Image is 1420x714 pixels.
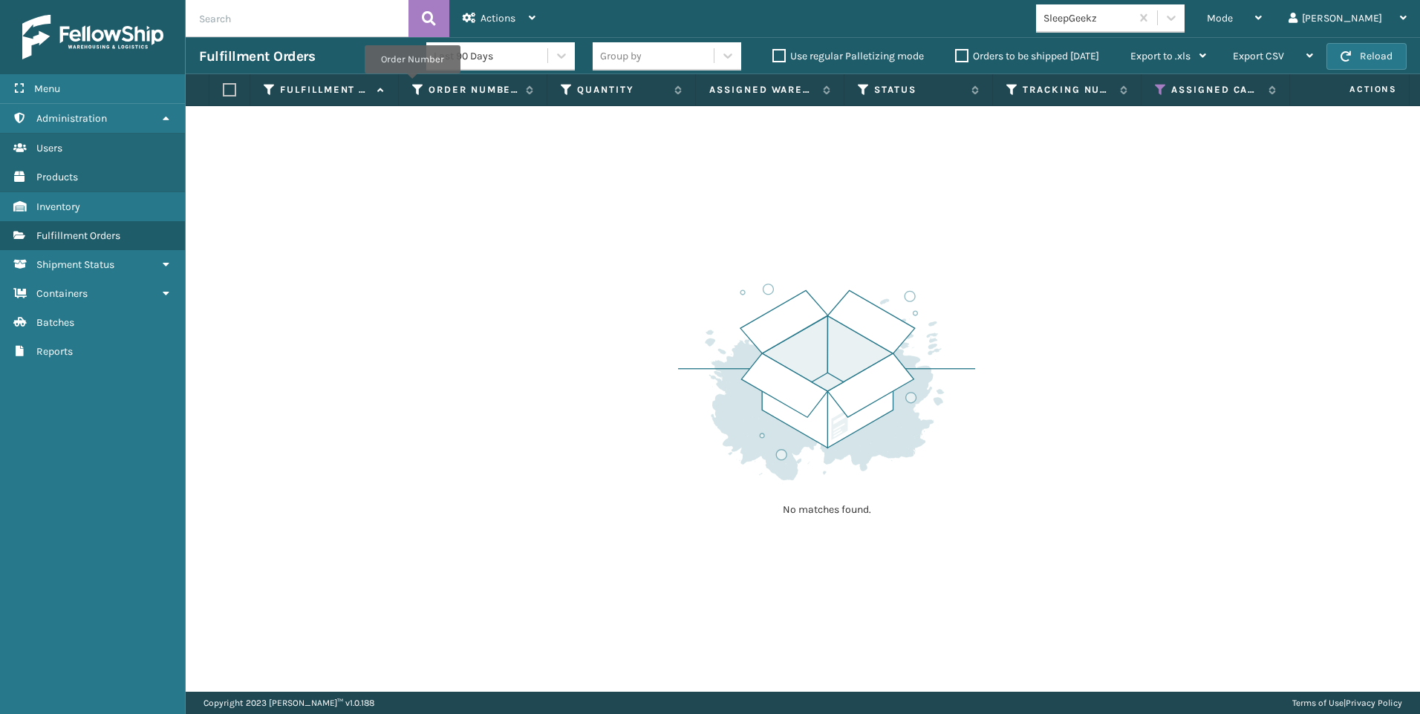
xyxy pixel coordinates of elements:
[1130,50,1191,62] span: Export to .xls
[1346,698,1402,708] a: Privacy Policy
[1043,10,1132,26] div: SleepGeekz
[36,258,114,271] span: Shipment Status
[1207,12,1233,24] span: Mode
[429,83,518,96] label: Order Number
[955,50,1099,62] label: Orders to be shipped [DATE]
[772,50,924,62] label: Use regular Palletizing mode
[1023,83,1113,96] label: Tracking Number
[709,83,815,96] label: Assigned Warehouse
[22,15,163,59] img: logo
[1326,43,1407,70] button: Reload
[1292,698,1344,708] a: Terms of Use
[600,48,642,64] div: Group by
[36,142,62,154] span: Users
[199,48,315,65] h3: Fulfillment Orders
[1303,77,1406,102] span: Actions
[1292,692,1402,714] div: |
[36,171,78,183] span: Products
[34,82,60,95] span: Menu
[36,345,73,358] span: Reports
[874,83,964,96] label: Status
[203,692,374,714] p: Copyright 2023 [PERSON_NAME]™ v 1.0.188
[577,83,667,96] label: Quantity
[36,316,74,329] span: Batches
[1233,50,1284,62] span: Export CSV
[36,287,88,300] span: Containers
[481,12,515,24] span: Actions
[434,48,549,64] div: Last 90 Days
[36,200,80,213] span: Inventory
[36,229,120,242] span: Fulfillment Orders
[280,83,370,96] label: Fulfillment Order Id
[36,112,107,125] span: Administration
[1171,83,1261,96] label: Assigned Carrier Service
